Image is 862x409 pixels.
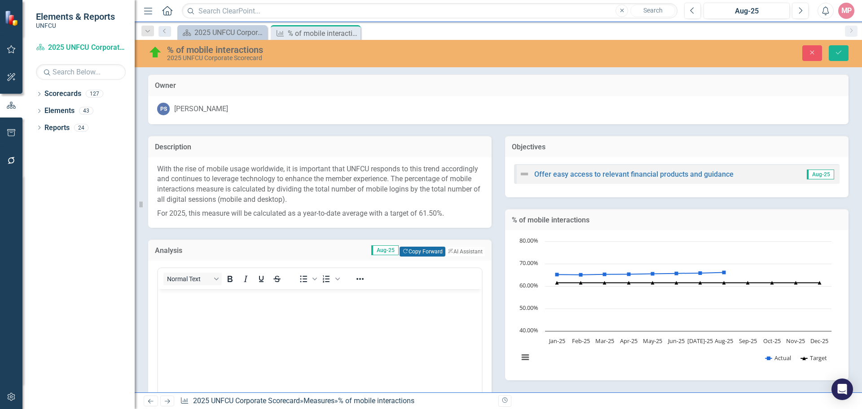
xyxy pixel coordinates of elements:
text: Dec-25 [810,337,828,345]
span: Elements & Reports [36,11,115,22]
span: Aug-25 [807,170,834,179]
button: Strikethrough [269,273,285,285]
div: 127 [86,90,103,98]
a: 2025 UNFCU Corporate Scorecard [193,396,300,405]
button: Block Normal Text [163,273,222,285]
path: Dec-25, 61.5. Target. [818,281,822,285]
span: Aug-25 [371,245,399,255]
text: Nov-25 [786,337,805,345]
a: Reports [44,123,70,133]
h3: Owner [155,82,842,90]
a: Offer easy access to relevant financial products and guidance [534,170,734,178]
text: Feb-25 [572,337,590,345]
text: Aug-25 [715,337,733,345]
div: Numbered list [319,273,341,285]
g: Actual, line 1 of 2 with 12 data points. [555,271,726,277]
path: Jan-25, 65.16. Actual. [555,273,559,276]
img: On Target [148,45,163,60]
path: Jul-25, 61.5. Target. [699,281,702,285]
button: Aug-25 [704,3,790,19]
h3: Description [155,143,485,151]
span: Search [643,7,663,14]
button: Italic [238,273,253,285]
path: Apr-25, 61.5. Target. [627,281,631,285]
path: Jul-25, 65.82. Actual. [699,271,702,275]
path: Apr-25, 65.315. Actual. [627,273,631,276]
text: [DATE]-25 [687,337,713,345]
svg: Interactive chart [514,237,836,371]
path: Nov-25, 61.5. Target. [794,281,798,285]
path: May-25, 61.5. Target. [651,281,655,285]
text: Mar-25 [595,337,614,345]
text: 80.00% [519,236,538,244]
text: Sep-25 [739,337,757,345]
div: Bullet list [296,273,318,285]
text: Apr-25 [620,337,638,345]
text: Oct-25 [763,337,781,345]
span: Normal Text [167,275,211,283]
path: Jan-25, 61.5. Target. [555,281,559,285]
div: % of mobile interactions [167,45,541,55]
p: With the rise of mobile usage worldwide, it is important that UNFCU responds to this trend accord... [157,164,483,207]
text: 70.00% [519,259,538,267]
text: May-25 [643,337,662,345]
a: 2025 UNFCU Corporate Balanced Scorecard [180,27,265,38]
button: Show Target [801,354,827,362]
img: ClearPoint Strategy [4,10,20,26]
text: 50.00% [519,304,538,312]
path: Feb-25, 61.5. Target. [579,281,583,285]
path: May-25, 65.496. Actual. [651,272,655,276]
input: Search Below... [36,64,126,80]
div: 43 [79,107,93,115]
button: MP [838,3,854,19]
small: UNFCU [36,22,115,29]
path: Jun-25, 65.67166666. Actual. [675,272,678,275]
button: AI Assistant [445,247,485,256]
a: Elements [44,106,75,116]
path: Aug-25, 66.08. Actual. [722,271,726,274]
path: Oct-25, 61.5. Target. [770,281,774,285]
text: Jun-25 [667,337,685,345]
button: View chart menu, Chart [519,351,532,364]
div: Open Intercom Messenger [831,379,853,400]
h3: Analysis [155,247,219,255]
div: [PERSON_NAME] [174,104,228,114]
div: Aug-25 [707,6,787,17]
a: 2025 UNFCU Corporate Scorecard [36,43,126,53]
div: PS [157,103,170,115]
path: Mar-25, 65.27333333. Actual. [603,273,607,276]
a: Measures [303,396,334,405]
p: For 2025, this measure will be calculated as a year-to-date average with a target of 61.50%. [157,207,483,219]
div: % of mobile interactions [288,28,358,39]
button: Show Actual [765,354,791,362]
input: Search ClearPoint... [182,3,677,19]
path: Sep-25, 61.5. Target. [746,281,750,285]
a: Scorecards [44,89,81,99]
div: Chart. Highcharts interactive chart. [514,237,840,371]
button: Search [630,4,675,17]
h3: % of mobile interactions [512,216,842,224]
path: Feb-25, 65.05. Actual. [579,273,583,277]
button: Copy Forward [400,247,445,257]
path: Jun-25, 61.5. Target. [675,281,678,285]
button: Reveal or hide additional toolbar items [352,273,368,285]
text: 40.00% [519,326,538,334]
button: Bold [222,273,237,285]
g: Target, line 2 of 2 with 12 data points. [555,281,822,285]
div: » » [180,396,492,406]
div: 24 [74,124,88,131]
path: Mar-25, 61.5. Target. [603,281,607,285]
img: Not Defined [519,169,530,179]
div: 2025 UNFCU Corporate Balanced Scorecard [194,27,265,38]
text: 60.00% [519,281,538,289]
h3: Objectives [512,143,842,151]
button: Underline [254,273,269,285]
div: 2025 UNFCU Corporate Scorecard [167,55,541,61]
div: % of mobile interactions [338,396,414,405]
path: Aug-25, 61.5. Target. [722,281,726,285]
text: Jan-25 [548,337,565,345]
